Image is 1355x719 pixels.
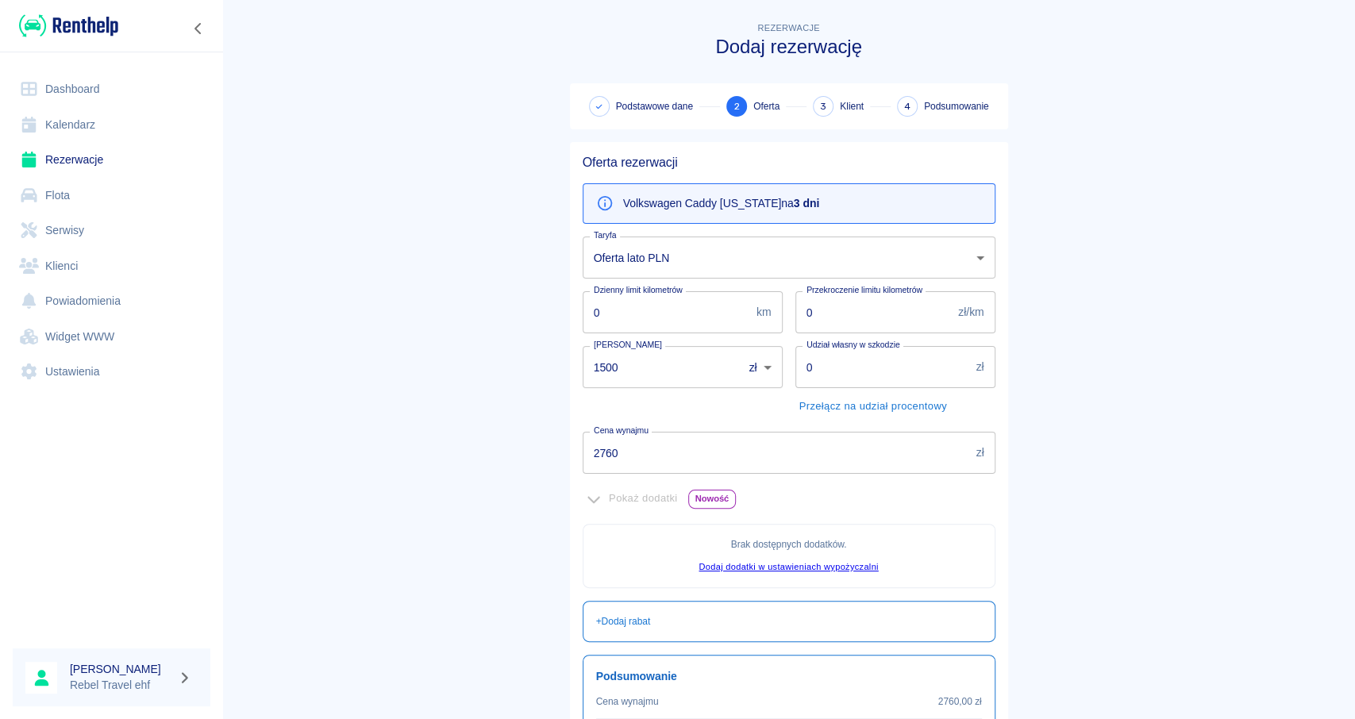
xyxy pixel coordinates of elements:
[689,490,736,507] span: Nowość
[594,339,662,351] label: [PERSON_NAME]
[13,71,210,107] a: Dashboard
[13,283,210,319] a: Powiadomienia
[596,614,651,629] p: + Dodaj rabat
[187,18,210,39] button: Zwiń nawigację
[924,99,989,113] span: Podsumowanie
[19,13,118,39] img: Renthelp logo
[756,304,772,321] p: km
[596,694,659,709] p: Cena wynajmu
[616,99,693,113] span: Podstawowe dane
[70,661,171,677] h6: [PERSON_NAME]
[13,107,210,143] a: Kalendarz
[583,155,995,171] h5: Oferta rezerwacji
[795,394,951,419] button: Przełącz na udział procentowy
[820,98,826,115] span: 3
[976,444,984,461] p: zł
[70,677,171,694] p: Rebel Travel ehf
[699,562,878,571] a: Dodaj dodatki w ustawieniach wypożyczalni
[623,195,820,212] p: Volkswagen Caddy [US_STATE] na
[13,248,210,284] a: Klienci
[13,178,210,213] a: Flota
[976,359,984,375] p: zł
[794,197,819,210] b: 3 dni
[13,13,118,39] a: Renthelp logo
[737,346,782,388] div: zł
[938,694,982,709] p: 2760,00 zł
[806,284,922,296] label: Przekroczenie limitu kilometrów
[596,537,982,552] p: Brak dostępnych dodatków .
[594,229,616,241] label: Taryfa
[757,23,819,33] span: Rezerwacje
[596,668,982,685] h6: Podsumowanie
[734,98,740,115] span: 2
[13,319,210,355] a: Widget WWW
[753,99,780,113] span: Oferta
[13,354,210,390] a: Ustawienia
[13,142,210,178] a: Rezerwacje
[594,425,649,436] label: Cena wynajmu
[583,236,995,279] div: Oferta lato PLN
[904,98,910,115] span: 4
[840,99,864,113] span: Klient
[958,304,984,321] p: zł/km
[13,213,210,248] a: Serwisy
[594,284,683,296] label: Dzienny limit kilometrów
[570,36,1008,58] h3: Dodaj rezerwację
[806,339,900,351] label: Udział własny w szkodzie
